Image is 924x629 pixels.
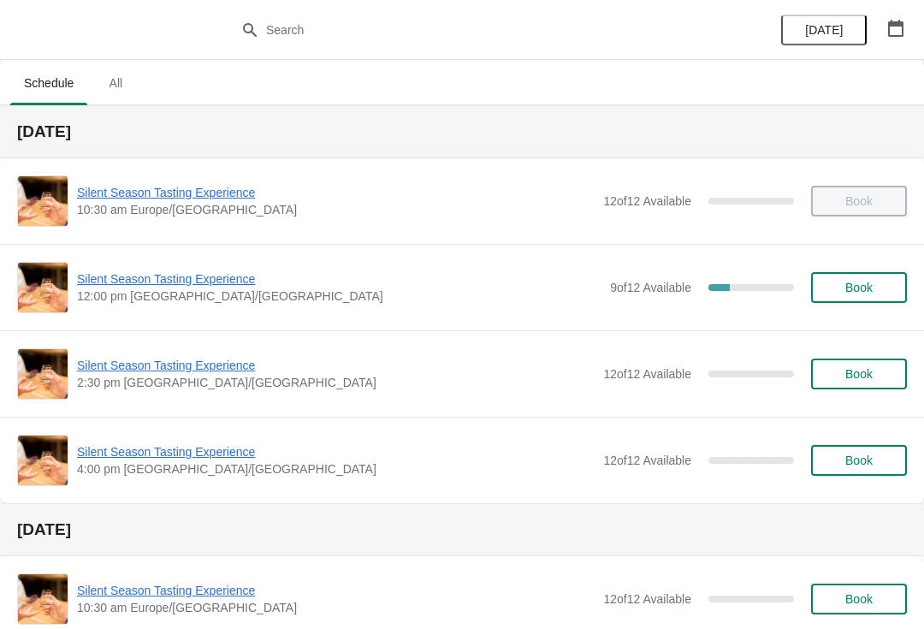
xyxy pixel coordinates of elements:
[77,582,595,599] span: Silent Season Tasting Experience
[77,357,595,374] span: Silent Season Tasting Experience
[781,15,867,45] button: [DATE]
[77,374,595,391] span: 2:30 pm [GEOGRAPHIC_DATA]/[GEOGRAPHIC_DATA]
[77,599,595,616] span: 10:30 am Europe/[GEOGRAPHIC_DATA]
[811,359,907,389] button: Book
[17,521,907,538] h2: [DATE]
[603,454,691,467] span: 12 of 12 Available
[603,194,691,208] span: 12 of 12 Available
[845,592,873,606] span: Book
[845,454,873,467] span: Book
[77,270,601,288] span: Silent Season Tasting Experience
[265,15,693,45] input: Search
[17,123,907,140] h2: [DATE]
[77,288,601,305] span: 12:00 pm [GEOGRAPHIC_DATA]/[GEOGRAPHIC_DATA]
[18,176,68,226] img: Silent Season Tasting Experience | | 10:30 am Europe/London
[94,68,137,98] span: All
[610,281,691,294] span: 9 of 12 Available
[18,574,68,624] img: Silent Season Tasting Experience | | 10:30 am Europe/London
[77,460,595,478] span: 4:00 pm [GEOGRAPHIC_DATA]/[GEOGRAPHIC_DATA]
[603,592,691,606] span: 12 of 12 Available
[845,281,873,294] span: Book
[845,367,873,381] span: Book
[18,436,68,485] img: Silent Season Tasting Experience | | 4:00 pm Europe/London
[77,443,595,460] span: Silent Season Tasting Experience
[603,367,691,381] span: 12 of 12 Available
[77,184,595,201] span: Silent Season Tasting Experience
[77,201,595,218] span: 10:30 am Europe/[GEOGRAPHIC_DATA]
[811,445,907,476] button: Book
[18,263,68,312] img: Silent Season Tasting Experience | | 12:00 pm Europe/London
[811,272,907,303] button: Book
[18,349,68,399] img: Silent Season Tasting Experience | | 2:30 pm Europe/London
[805,23,843,37] span: [DATE]
[10,68,87,98] span: Schedule
[811,584,907,614] button: Book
